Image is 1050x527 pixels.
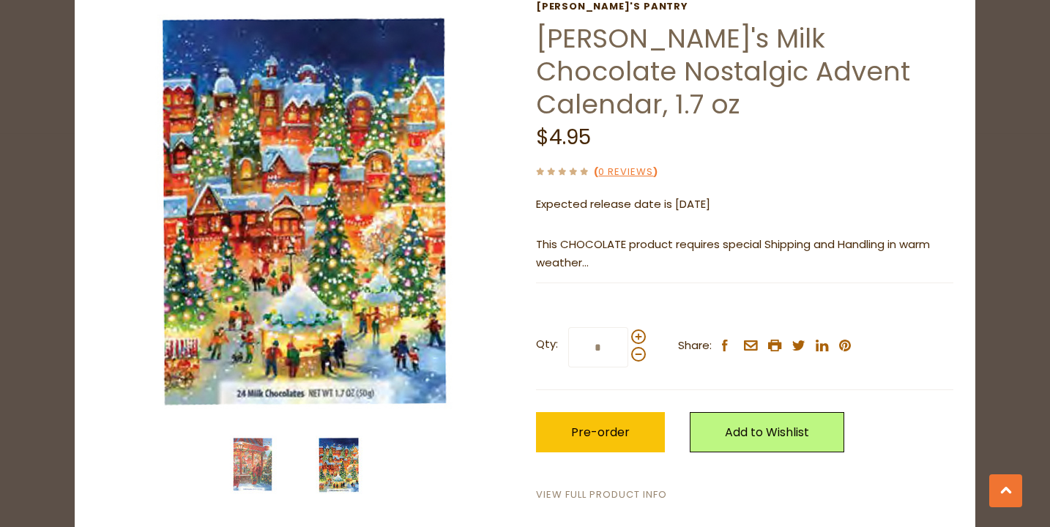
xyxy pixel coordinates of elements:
[310,436,368,494] img: Erika's Milk Chocolate Nostalgic Advent Calendar, 1.7 oz
[536,335,558,354] strong: Qty:
[594,165,658,179] span: ( )
[690,412,844,452] a: Add to Wishlist
[536,20,910,123] a: [PERSON_NAME]'s Milk Chocolate Nostalgic Advent Calendar, 1.7 oz
[571,424,630,441] span: Pre-order
[536,195,953,214] p: Expected release date is [DATE]
[536,236,953,272] p: This CHOCOLATE product requires special Shipping and Handling in warm weather
[536,412,665,452] button: Pre-order
[678,337,712,355] span: Share:
[598,165,653,180] a: 0 Reviews
[536,1,953,12] a: [PERSON_NAME]'s Pantry
[536,123,591,152] span: $4.95
[97,1,515,419] img: Erika's Milk Chocolate Nostalgic Advent Calendar, 1.7 oz
[224,436,283,494] img: Erika's Milk Chocolate Nostalgic Advent Calendar, 1.7 oz
[568,327,628,367] input: Qty:
[536,487,667,503] a: View Full Product Info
